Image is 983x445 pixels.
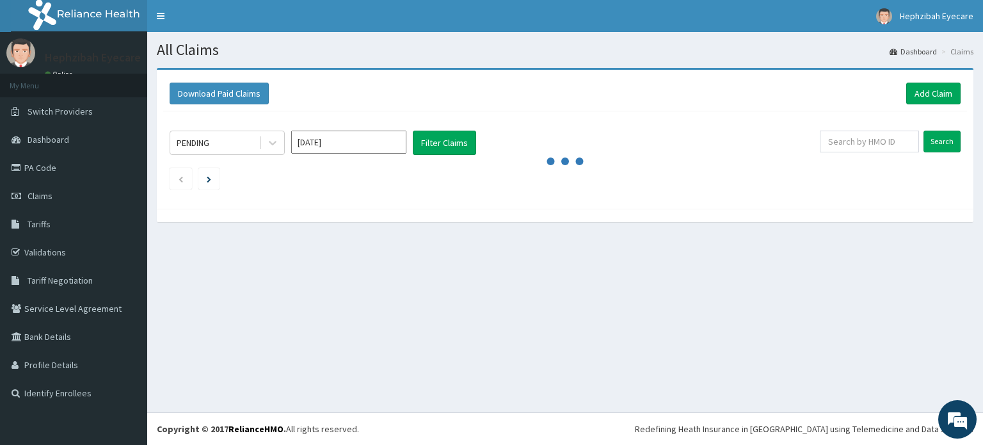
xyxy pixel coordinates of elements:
[170,83,269,104] button: Download Paid Claims
[546,142,584,181] svg: audio-loading
[900,10,973,22] span: Hephzibah Eyecare
[820,131,919,152] input: Search by HMO ID
[157,423,286,435] strong: Copyright © 2017 .
[177,136,209,149] div: PENDING
[906,83,961,104] a: Add Claim
[6,38,35,67] img: User Image
[45,52,141,63] p: Hephzibah Eyecare
[923,131,961,152] input: Search
[45,70,76,79] a: Online
[28,275,93,286] span: Tariff Negotiation
[207,173,211,184] a: Next page
[28,218,51,230] span: Tariffs
[28,106,93,117] span: Switch Providers
[890,46,937,57] a: Dashboard
[28,134,69,145] span: Dashboard
[157,42,973,58] h1: All Claims
[635,423,973,435] div: Redefining Heath Insurance in [GEOGRAPHIC_DATA] using Telemedicine and Data Science!
[291,131,406,154] input: Select Month and Year
[147,412,983,445] footer: All rights reserved.
[938,46,973,57] li: Claims
[28,190,52,202] span: Claims
[413,131,476,155] button: Filter Claims
[228,423,284,435] a: RelianceHMO
[178,173,184,184] a: Previous page
[876,8,892,24] img: User Image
